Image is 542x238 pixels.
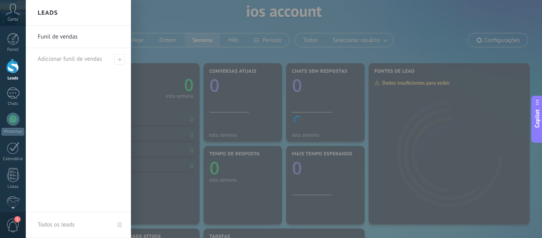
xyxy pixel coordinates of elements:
[533,109,541,128] span: Copilot
[2,157,25,162] div: Calendário
[38,214,75,236] div: Todos os leads
[2,184,25,190] div: Listas
[2,76,25,81] div: Leads
[2,128,24,135] div: WhatsApp
[2,47,25,52] div: Painel
[26,212,131,238] a: Todos os leads
[114,54,125,65] span: Adicionar funil de vendas
[2,101,25,106] div: Chats
[38,0,58,25] h2: Leads
[38,26,123,48] a: Funil de vendas
[38,55,102,63] span: Adicionar funil de vendas
[14,216,21,223] span: 1
[8,17,18,22] span: Conta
